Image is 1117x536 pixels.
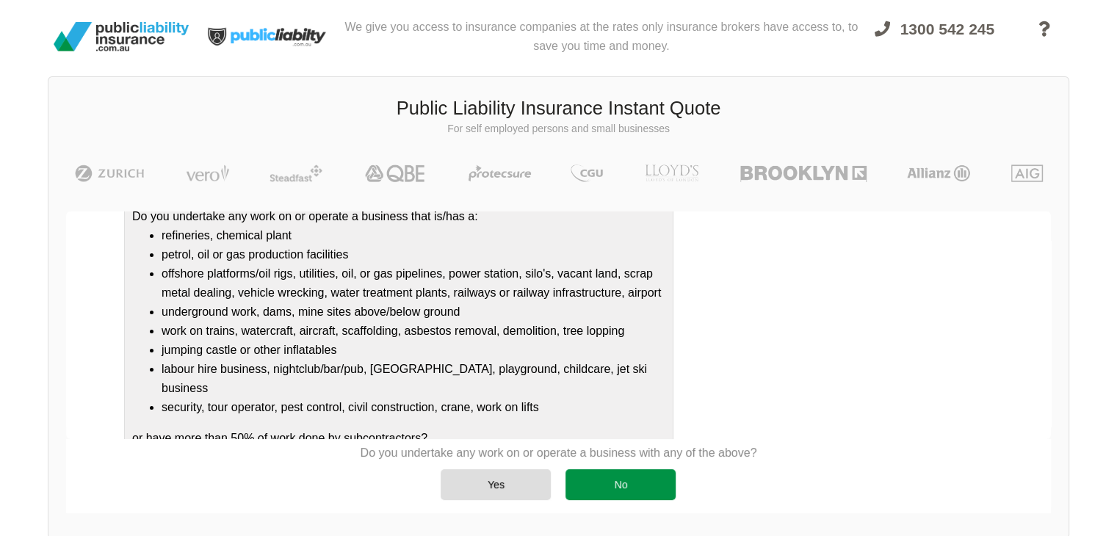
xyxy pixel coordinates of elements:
[162,398,665,417] li: security, tour operator, pest control, civil construction, crane, work on lifts
[264,164,328,182] img: Steadfast | Public Liability Insurance
[900,21,994,37] span: 1300 542 245
[441,469,551,500] div: Yes
[162,341,665,360] li: jumping castle or other inflatables
[356,164,435,182] img: QBE | Public Liability Insurance
[162,264,665,303] li: offshore platforms/oil rigs, utilities, oil, or gas pipelines, power station, silo's, vacant land...
[341,6,861,68] div: We give you access to insurance companies at the rates only insurance brokers have access to, to ...
[179,164,236,182] img: Vero | Public Liability Insurance
[361,445,757,461] p: Do you undertake any work on or operate a business with any of the above?
[162,303,665,322] li: underground work, dams, mine sites above/below ground
[900,164,977,182] img: Allianz | Public Liability Insurance
[1005,164,1049,182] img: AIG | Public Liability Insurance
[48,16,195,57] img: Public Liability Insurance
[59,122,1058,137] p: For self employed persons and small businesses
[637,164,707,182] img: LLOYD's | Public Liability Insurance
[162,360,665,398] li: labour hire business, nightclub/bar/pub, [GEOGRAPHIC_DATA], playground, childcare, jet ski business
[68,164,151,182] img: Zurich | Public Liability Insurance
[59,95,1058,122] h3: Public Liability Insurance Instant Quote
[463,164,537,182] img: Protecsure | Public Liability Insurance
[861,12,1008,68] a: 1300 542 245
[734,164,872,182] img: Brooklyn | Public Liability Insurance
[162,245,665,264] li: petrol, oil or gas production facilities
[162,226,665,245] li: refineries, chemical plant
[162,322,665,341] li: work on trains, watercraft, aircraft, scaffolding, asbestos removal, demolition, tree lopping
[195,6,341,68] img: Public Liability Insurance Light
[124,199,673,456] div: Do you undertake any work on or operate a business that is/has a: or have more than 50% of work d...
[565,164,609,182] img: CGU | Public Liability Insurance
[565,469,676,500] div: No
